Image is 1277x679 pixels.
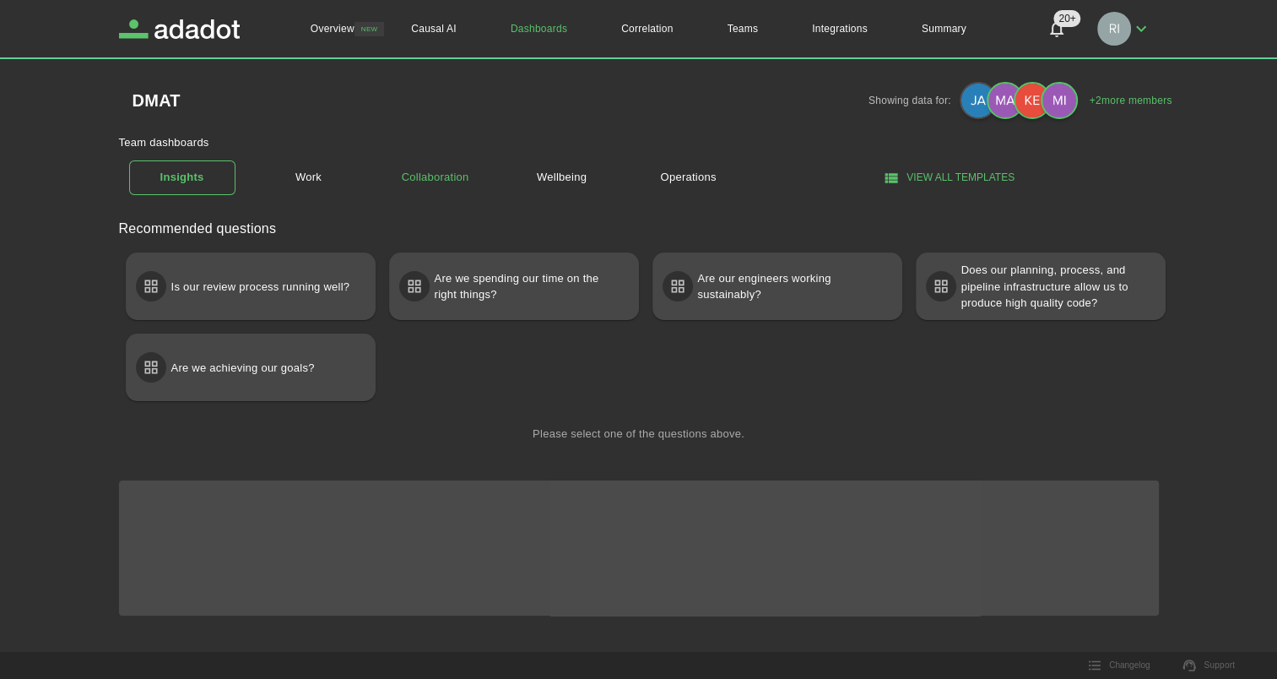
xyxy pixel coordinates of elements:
[533,426,744,443] p: Please select one of the questions above.
[868,93,961,108] p: Showing data for:
[1042,84,1076,117] img: miguel.oliveira
[171,353,315,383] p: Are we achieving our goals?
[1090,7,1158,51] button: Richard Rodriguez
[1097,12,1131,46] img: Richard Rodriguez
[636,163,742,193] a: Operations
[119,219,277,239] h2: Recommended questions
[256,163,362,193] a: Work
[1090,93,1172,108] a: +2more members
[1036,8,1077,49] button: Notifications
[119,134,209,151] p: Team dashboards
[842,164,1059,192] button: View all templates
[1079,653,1160,678] button: Changelog
[382,163,489,193] a: Collaboration
[435,263,623,310] p: Are we spending our time on the right things?
[129,160,235,195] a: Insights
[988,84,1022,117] img: Maria Batista
[133,92,181,109] a: DMAT
[698,263,886,310] p: Are our engineers working sustainably?
[1015,84,1049,117] img: kenneth.moraga
[509,163,615,193] a: Wellbeing
[1053,10,1080,27] span: 20+
[171,272,350,302] p: Is our review process running well?
[961,84,995,117] img: jabnia.rodriguez
[160,168,204,187] h1: Insights
[1173,653,1245,678] a: Support
[961,255,1150,318] p: Does our planning, process, and pipeline infrastructure allow us to produce high quality code?
[119,19,241,39] a: Adadot Homepage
